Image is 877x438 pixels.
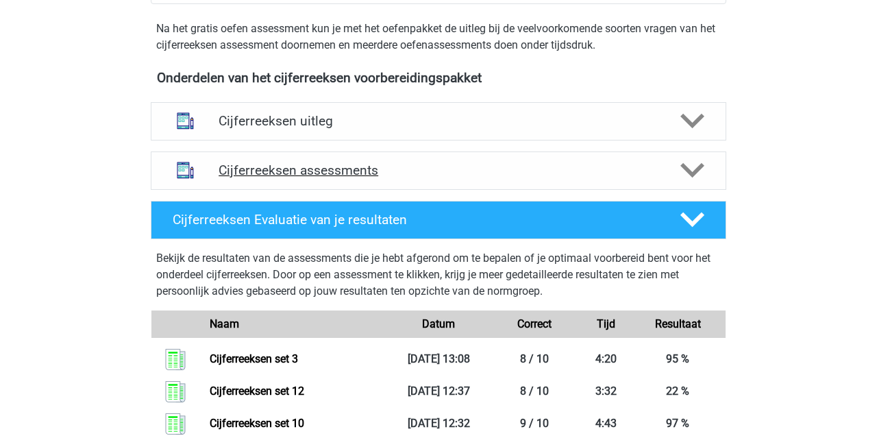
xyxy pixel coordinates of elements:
h4: Cijferreeksen uitleg [219,113,658,129]
a: Cijferreeksen set 10 [210,417,304,430]
div: Resultaat [630,316,726,332]
p: Bekijk de resultaten van de assessments die je hebt afgerond om te bepalen of je optimaal voorber... [156,250,721,300]
div: Naam [199,316,391,332]
a: uitleg Cijferreeksen uitleg [145,102,732,141]
div: Datum [391,316,486,332]
a: Cijferreeksen set 3 [210,352,298,365]
h4: Cijferreeksen assessments [219,162,658,178]
img: cijferreeksen assessments [168,153,203,188]
h4: Cijferreeksen Evaluatie van je resultaten [173,212,658,228]
div: Correct [486,316,582,332]
a: assessments Cijferreeksen assessments [145,151,732,190]
img: cijferreeksen uitleg [168,104,203,138]
div: Tijd [582,316,630,332]
div: Na het gratis oefen assessment kun je met het oefenpakket de uitleg bij de veelvoorkomende soorte... [151,21,726,53]
a: Cijferreeksen set 12 [210,385,304,398]
h4: Onderdelen van het cijferreeksen voorbereidingspakket [157,70,720,86]
a: Cijferreeksen Evaluatie van je resultaten [145,201,732,239]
